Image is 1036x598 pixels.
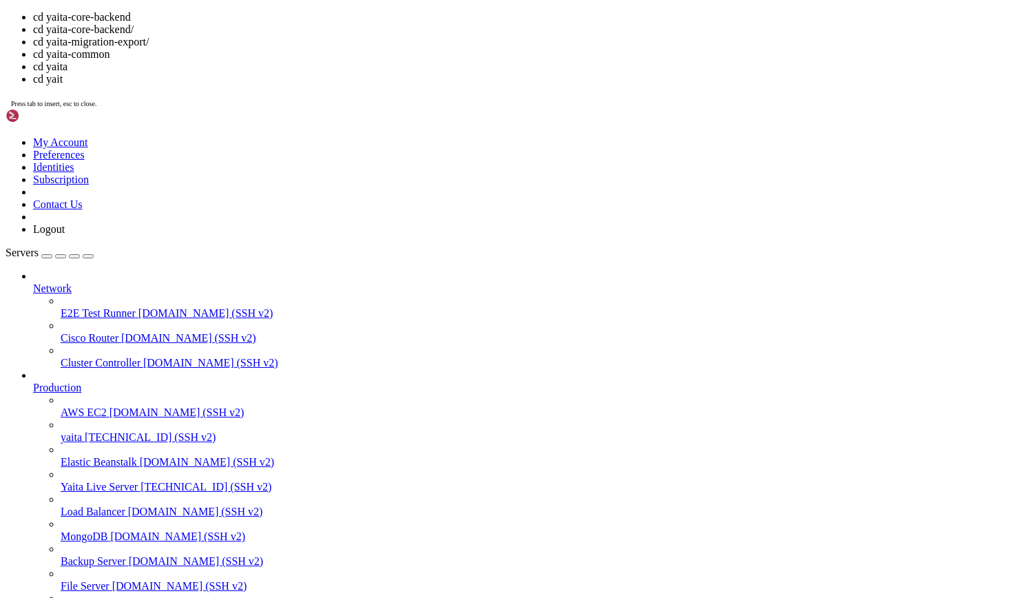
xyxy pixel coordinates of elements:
span: AWS EC2 [61,406,107,418]
x-row: ~~ \_#####\ [6,76,856,87]
a: Servers [6,247,94,258]
span: MongoDB [61,530,107,542]
li: Network [33,270,1030,369]
a: AWS EC2 [DOMAIN_NAME] (SSH v2) [61,406,1030,419]
a: Elastic Beanstalk [DOMAIN_NAME] (SSH v2) [61,456,1030,468]
a: MongoDB [DOMAIN_NAME] (SSH v2) [61,530,1030,543]
li: Yaita Live Server [TECHNICAL_ID] (SSH v2) [61,468,1030,493]
span: [DOMAIN_NAME] (SSH v2) [110,406,245,418]
span: [DOMAIN_NAME] (SSH v2) [128,506,263,517]
li: Elastic Beanstalk [DOMAIN_NAME] (SSH v2) [61,444,1030,468]
li: cd yaita-common [33,48,1030,61]
x-row: ~~ \#/ ___ [URL][DOMAIN_NAME] [6,99,856,111]
x-row: ~\_ ####_ Amazon Linux 2023 [6,64,856,76]
x-row: Version 2023.9.20250929: [6,29,856,41]
a: Backup Server [DOMAIN_NAME] (SSH v2) [61,555,1030,568]
span: Yaita Live Server [61,481,138,493]
x-row: Run "/usr/bin/dnf check-release-update" for full release and version update info [6,41,856,52]
a: Cluster Controller [DOMAIN_NAME] (SSH v2) [61,357,1030,369]
a: Logout [33,223,65,235]
li: cd yait [33,73,1030,85]
img: Shellngn [6,109,85,123]
li: Backup Server [DOMAIN_NAME] (SSH v2) [61,543,1030,568]
x-row: _/ _/ [6,146,856,158]
li: cd yaita-core-backend/ [33,23,1030,36]
li: Load Balancer [DOMAIN_NAME] (SSH v2) [61,493,1030,518]
span: [TECHNICAL_ID] (SSH v2) [85,431,216,443]
li: AWS EC2 [DOMAIN_NAME] (SSH v2) [61,394,1030,419]
x-row: _/m/' [6,158,856,169]
span: Cisco Router [61,332,118,344]
span: Backup Server [61,555,126,567]
li: Cisco Router [DOMAIN_NAME] (SSH v2) [61,320,1030,344]
span: File Server [61,580,110,592]
x-row: ~~ V~' '-> [6,111,856,123]
span: [DOMAIN_NAME] (SSH v2) [129,555,264,567]
li: Cluster Controller [DOMAIN_NAME] (SSH v2) [61,344,1030,369]
span: Production [33,382,81,393]
span: Press tab to insert, esc to close. [11,100,96,107]
a: Network [33,282,1030,295]
x-row: ~~~ / [6,123,856,134]
li: cd yaita [33,61,1030,73]
a: yaita [TECHNICAL_ID] (SSH v2) [61,431,1030,444]
a: My Account [33,136,88,148]
x-row: ~~._. _/ [6,134,856,146]
a: Load Balancer [DOMAIN_NAME] (SSH v2) [61,506,1030,518]
li: yaita [TECHNICAL_ID] (SSH v2) [61,419,1030,444]
span: [DOMAIN_NAME] (SSH v2) [110,530,245,542]
span: Load Balancer [61,506,125,517]
x-row: [ec2-user@ip-172-31-17-33 ~]$ cd yai [6,181,856,193]
span: Cluster Controller [61,357,141,369]
a: Contact Us [33,198,83,210]
a: Production [33,382,1030,394]
span: [DOMAIN_NAME] (SSH v2) [143,357,278,369]
div: (36, 15) [214,181,220,193]
a: Preferences [33,149,85,161]
span: Servers [6,247,39,258]
span: E2E Test Runner [61,307,136,319]
a: Yaita Live Server [TECHNICAL_ID] (SSH v2) [61,481,1030,493]
span: [TECHNICAL_ID] (SSH v2) [141,481,271,493]
x-row: Last login: [DATE] from [TECHNICAL_ID] [6,169,856,181]
span: [DOMAIN_NAME] (SSH v2) [138,307,273,319]
span: Network [33,282,72,294]
span: [DOMAIN_NAME] (SSH v2) [140,456,275,468]
span: Elastic Beanstalk [61,456,137,468]
a: Subscription [33,174,89,185]
x-row: A newer release of "Amazon Linux" is available. [6,17,856,29]
a: Identities [33,161,74,173]
a: Cisco Router [DOMAIN_NAME] (SSH v2) [61,332,1030,344]
li: cd yaita-migration-export/ [33,36,1030,48]
x-row: , #_ [6,52,856,64]
span: [DOMAIN_NAME] (SSH v2) [121,332,256,344]
a: File Server [DOMAIN_NAME] (SSH v2) [61,580,1030,592]
li: MongoDB [DOMAIN_NAME] (SSH v2) [61,518,1030,543]
a: E2E Test Runner [DOMAIN_NAME] (SSH v2) [61,307,1030,320]
span: [DOMAIN_NAME] (SSH v2) [112,580,247,592]
li: File Server [DOMAIN_NAME] (SSH v2) [61,568,1030,592]
x-row: ~~ \###| [6,87,856,99]
span: yaita [61,431,82,443]
li: cd yaita-core-backend [33,11,1030,23]
li: E2E Test Runner [DOMAIN_NAME] (SSH v2) [61,295,1030,320]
